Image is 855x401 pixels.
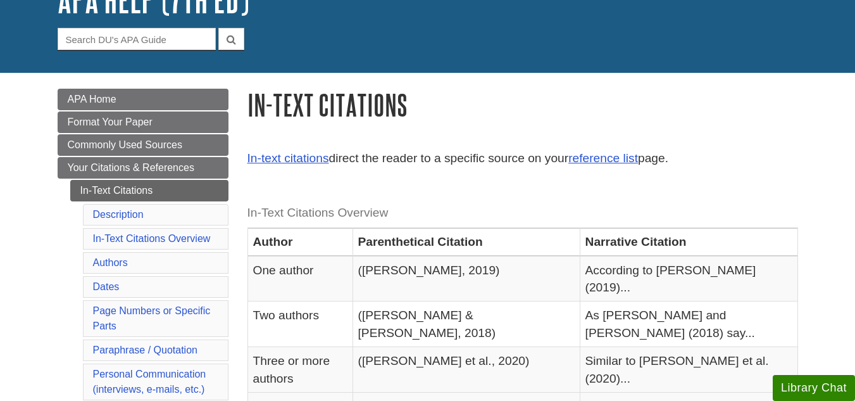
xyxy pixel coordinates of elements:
[247,89,798,121] h1: In-Text Citations
[93,369,206,395] a: Personal Communication(interviews, e-mails, etc.)
[58,89,228,110] a: APA Home
[247,199,798,227] caption: In-Text Citations Overview
[247,302,353,347] td: Two authors
[58,28,216,50] input: Search DU's APA Guide
[58,134,228,156] a: Commonly Used Sources
[68,139,182,150] span: Commonly Used Sources
[68,94,116,105] span: APA Home
[353,302,580,347] td: ([PERSON_NAME] & [PERSON_NAME], 2018)
[568,151,638,165] a: reference list
[93,345,197,355] a: Paraphrase / Quotation
[247,256,353,302] td: One author
[247,347,353,393] td: Three or more authors
[580,347,797,393] td: Similar to [PERSON_NAME] et al. (2020)...
[93,305,211,331] a: Page Numbers or Specific Parts
[580,302,797,347] td: As [PERSON_NAME] and [PERSON_NAME] (2018) say...
[93,209,144,220] a: Description
[580,256,797,302] td: According to [PERSON_NAME] (2019)...
[68,117,153,127] span: Format Your Paper
[93,257,128,268] a: Authors
[247,150,798,168] p: direct the reader to a specific source on your page.
[353,347,580,393] td: ([PERSON_NAME] et al., 2020)
[93,281,120,292] a: Dates
[58,111,228,133] a: Format Your Paper
[773,375,855,401] button: Library Chat
[247,228,353,256] th: Author
[70,180,228,201] a: In-Text Citations
[68,162,194,173] span: Your Citations & References
[353,228,580,256] th: Parenthetical Citation
[93,233,211,244] a: In-Text Citations Overview
[353,256,580,302] td: ([PERSON_NAME], 2019)
[58,157,228,179] a: Your Citations & References
[580,228,797,256] th: Narrative Citation
[247,151,329,165] a: In-text citations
